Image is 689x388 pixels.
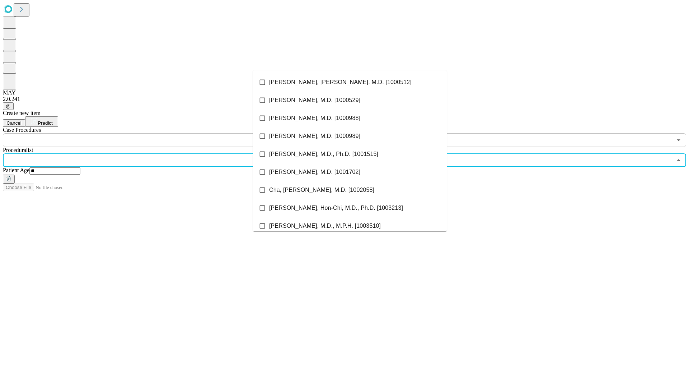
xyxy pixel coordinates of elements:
[269,150,378,158] span: [PERSON_NAME], M.D., Ph.D. [1001515]
[674,135,684,145] button: Open
[269,96,360,105] span: [PERSON_NAME], M.D. [1000529]
[3,96,686,102] div: 2.0.241
[3,127,41,133] span: Scheduled Procedure
[269,114,360,123] span: [PERSON_NAME], M.D. [1000988]
[38,120,52,126] span: Predict
[269,222,381,230] span: [PERSON_NAME], M.D., M.P.H. [1003510]
[269,168,360,176] span: [PERSON_NAME], M.D. [1001702]
[269,204,403,212] span: [PERSON_NAME], Hon-Chi, M.D., Ph.D. [1003213]
[3,110,41,116] span: Create new item
[3,89,686,96] div: MAY
[25,116,58,127] button: Predict
[6,103,11,109] span: @
[674,155,684,165] button: Close
[269,186,374,194] span: Cha, [PERSON_NAME], M.D. [1002058]
[6,120,22,126] span: Cancel
[3,167,29,173] span: Patient Age
[3,102,14,110] button: @
[3,119,25,127] button: Cancel
[3,147,33,153] span: Proceduralist
[269,78,412,87] span: [PERSON_NAME], [PERSON_NAME], M.D. [1000512]
[269,132,360,140] span: [PERSON_NAME], M.D. [1000989]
